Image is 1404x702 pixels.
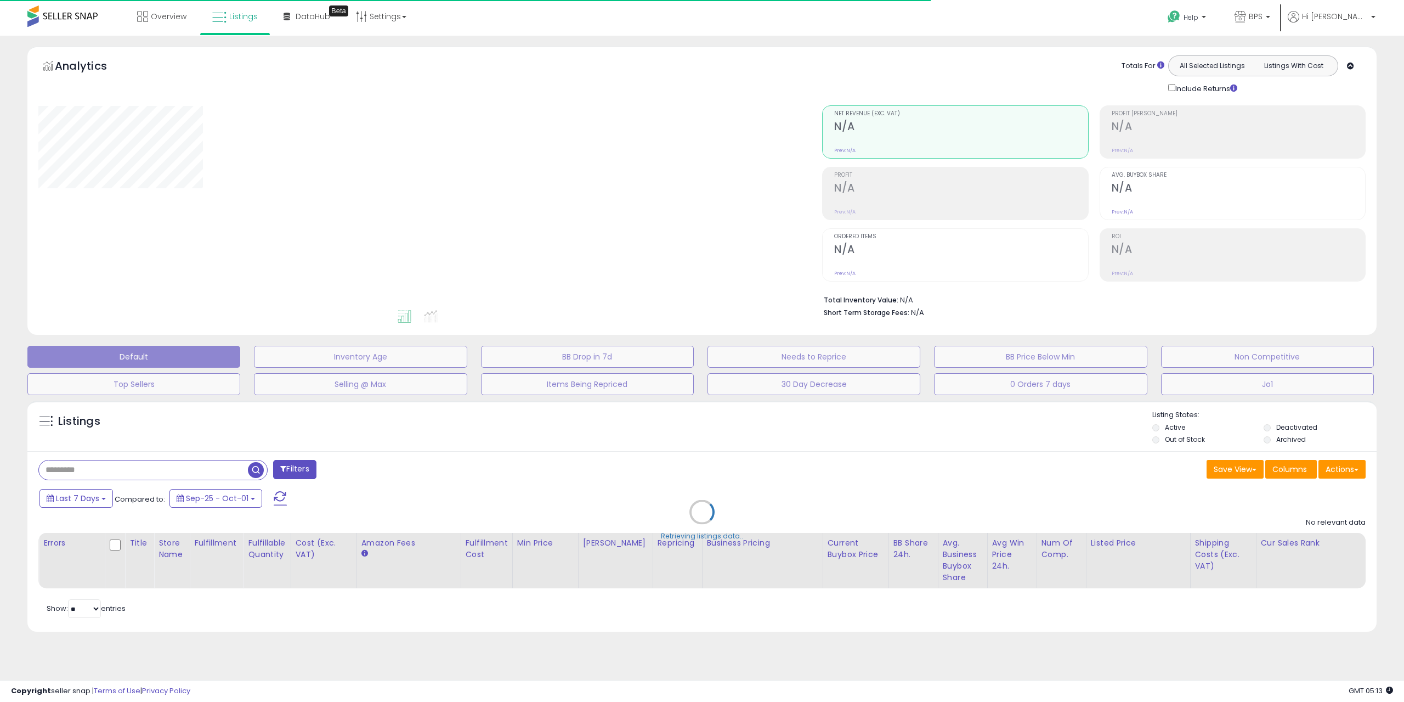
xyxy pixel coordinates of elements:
b: Short Term Storage Fees: [824,308,909,317]
span: Net Revenue (Exc. VAT) [834,111,1088,117]
h2: N/A [1112,120,1365,135]
button: Needs to Reprice [707,346,920,368]
a: Help [1159,2,1217,36]
button: Default [27,346,240,368]
span: BPS [1249,11,1263,22]
span: Profit [834,172,1088,178]
small: Prev: N/A [1112,209,1133,215]
span: Overview [151,11,186,22]
button: BB Price Below Min [934,346,1147,368]
button: Jo1 [1161,373,1374,395]
h2: N/A [834,182,1088,196]
li: N/A [824,293,1357,306]
button: Non Competitive [1161,346,1374,368]
h2: N/A [1112,243,1365,258]
b: Total Inventory Value: [824,295,898,305]
button: Top Sellers [27,373,240,395]
div: Retrieving listings data.. [661,531,743,541]
span: Profit [PERSON_NAME] [1112,111,1365,117]
button: All Selected Listings [1171,59,1253,73]
button: Selling @ Max [254,373,467,395]
div: Tooltip anchor [329,5,348,16]
span: Avg. Buybox Share [1112,172,1365,178]
button: BB Drop in 7d [481,346,694,368]
small: Prev: N/A [1112,147,1133,154]
span: Hi [PERSON_NAME] [1302,11,1368,22]
div: Include Returns [1160,82,1250,94]
span: Help [1184,13,1198,22]
button: Items Being Repriced [481,373,694,395]
span: DataHub [296,11,330,22]
h2: N/A [1112,182,1365,196]
i: Get Help [1167,10,1181,24]
button: 0 Orders 7 days [934,373,1147,395]
h2: N/A [834,243,1088,258]
span: Listings [229,11,258,22]
small: Prev: N/A [834,209,856,215]
span: ROI [1112,234,1365,240]
button: 30 Day Decrease [707,373,920,395]
button: Listings With Cost [1253,59,1334,73]
small: Prev: N/A [1112,270,1133,277]
button: Inventory Age [254,346,467,368]
a: Hi [PERSON_NAME] [1288,11,1375,36]
span: N/A [911,307,924,318]
small: Prev: N/A [834,147,856,154]
div: Totals For [1122,61,1164,71]
h5: Analytics [55,58,128,76]
h2: N/A [834,120,1088,135]
span: Ordered Items [834,234,1088,240]
small: Prev: N/A [834,270,856,277]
